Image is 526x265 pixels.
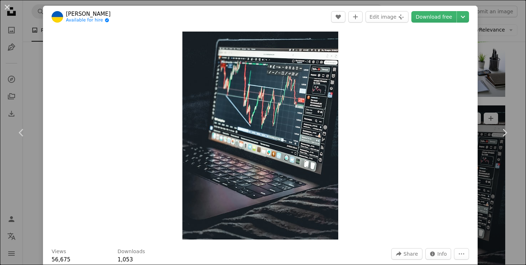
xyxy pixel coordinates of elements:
[52,256,71,263] span: 56,675
[66,18,111,23] a: Available for hire
[66,10,111,18] a: [PERSON_NAME]
[118,256,133,263] span: 1,053
[411,11,456,23] a: Download free
[182,32,338,240] button: Zoom in on this image
[454,248,469,260] button: More Actions
[118,248,145,255] h3: Downloads
[52,248,66,255] h3: Views
[52,11,63,23] img: Go to Скачко Виталий's profile
[348,11,363,23] button: Add to Collection
[483,98,526,167] a: Next
[403,249,418,259] span: Share
[457,11,469,23] button: Choose download size
[425,248,451,260] button: Stats about this image
[365,11,408,23] button: Edit image
[331,11,345,23] button: Like
[391,248,422,260] button: Share this image
[182,32,338,240] img: Laptop displays a stock market trading chart.
[437,249,447,259] span: Info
